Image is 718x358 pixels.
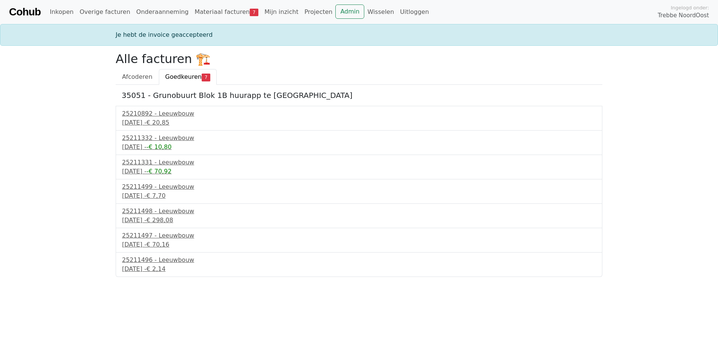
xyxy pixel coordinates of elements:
[122,265,596,274] div: [DATE] -
[658,11,709,20] span: Trebbe NoordOost
[122,231,596,249] a: 25211497 - Leeuwbouw[DATE] -€ 70,16
[671,4,709,11] span: Ingelogd onder:
[47,5,76,20] a: Inkopen
[122,134,596,152] a: 25211332 - Leeuwbouw[DATE] --€ 10,80
[133,5,192,20] a: Onderaanneming
[122,73,152,80] span: Afcoderen
[192,5,261,20] a: Materiaal facturen7
[122,231,596,240] div: 25211497 - Leeuwbouw
[122,216,596,225] div: [DATE] -
[122,143,596,152] div: [DATE] -
[122,134,596,143] div: 25211332 - Leeuwbouw
[122,118,596,127] div: [DATE] -
[122,158,596,176] a: 25211331 - Leeuwbouw[DATE] --€ 70,92
[122,167,596,176] div: [DATE] -
[397,5,432,20] a: Uitloggen
[122,240,596,249] div: [DATE] -
[116,52,602,66] h2: Alle facturen 🏗️
[122,109,596,127] a: 25210892 - Leeuwbouw[DATE] -€ 20,85
[122,182,596,191] div: 25211499 - Leeuwbouw
[146,241,169,248] span: € 70,16
[122,109,596,118] div: 25210892 - Leeuwbouw
[9,3,41,21] a: Cohub
[146,217,173,224] span: € 298,08
[122,158,596,167] div: 25211331 - Leeuwbouw
[146,265,166,272] span: € 2,14
[302,5,336,20] a: Projecten
[364,5,397,20] a: Wisselen
[122,256,596,274] a: 25211496 - Leeuwbouw[DATE] -€ 2,14
[146,192,166,199] span: € 7,70
[165,73,202,80] span: Goedkeuren
[77,5,133,20] a: Overige facturen
[146,119,169,126] span: € 20,85
[122,207,596,216] div: 25211498 - Leeuwbouw
[250,9,258,16] span: 7
[122,191,596,200] div: [DATE] -
[111,30,607,39] div: Je hebt de invoice geaccepteerd
[122,207,596,225] a: 25211498 - Leeuwbouw[DATE] -€ 298,08
[335,5,364,19] a: Admin
[122,256,596,265] div: 25211496 - Leeuwbouw
[159,69,217,85] a: Goedkeuren7
[146,168,172,175] span: -€ 70,92
[122,91,596,100] h5: 35051 - Grunobuurt Blok 1B huurapp te [GEOGRAPHIC_DATA]
[116,69,159,85] a: Afcoderen
[146,143,172,150] span: -€ 10,80
[122,182,596,200] a: 25211499 - Leeuwbouw[DATE] -€ 7,70
[261,5,302,20] a: Mijn inzicht
[202,74,210,81] span: 7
